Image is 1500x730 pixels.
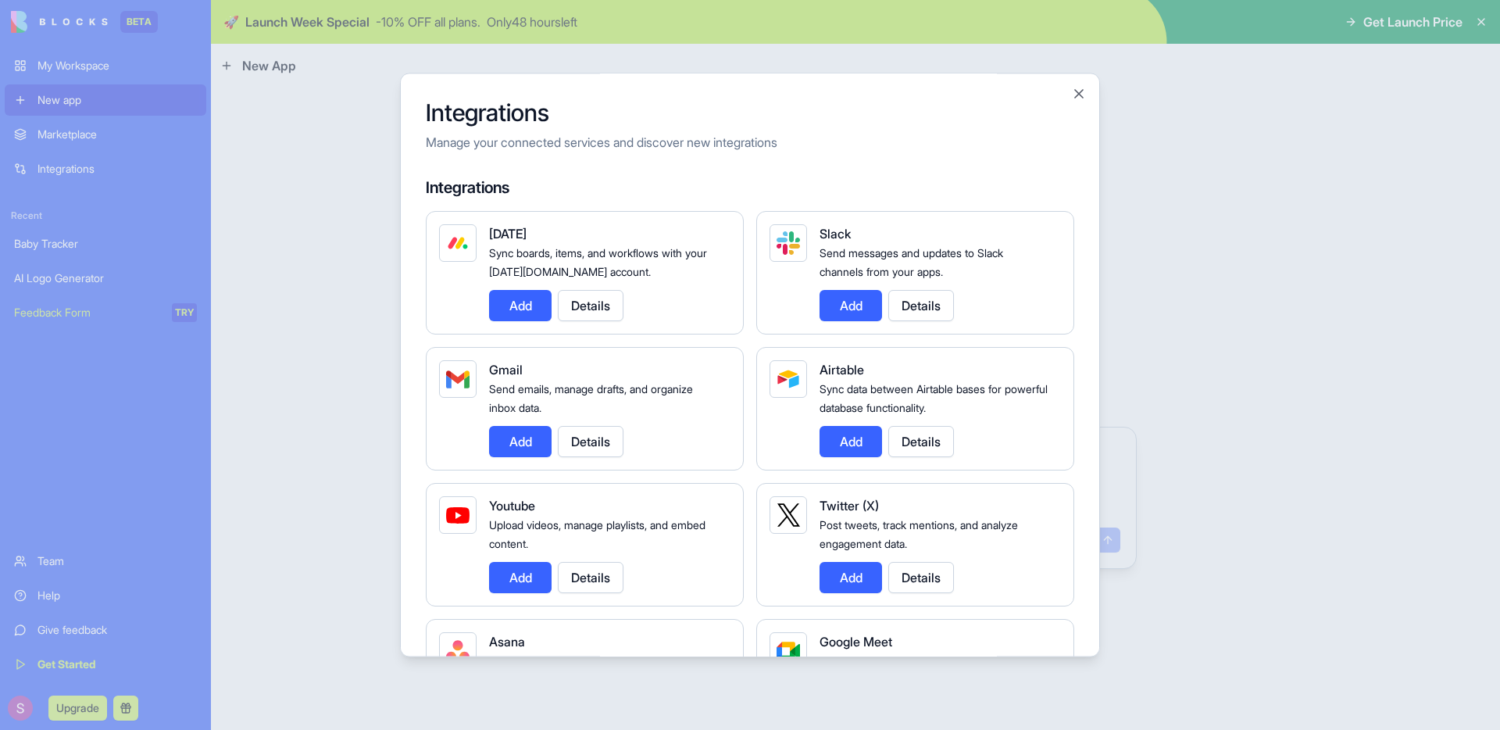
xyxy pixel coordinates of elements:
button: Details [888,562,954,593]
span: Asana [489,634,525,649]
button: Details [558,426,623,457]
button: Add [820,426,882,457]
span: Slack [820,226,851,242]
span: Airtable [820,362,864,378]
span: Gmail [489,362,523,378]
span: Create tasks, update projects, and sync team workflows. [489,654,708,686]
span: Post tweets, track mentions, and analyze engagement data. [820,518,1018,550]
span: Twitter (X) [820,498,879,514]
span: Google Meet [820,634,892,649]
span: [DATE] [489,226,527,242]
button: Details [558,290,623,321]
button: Details [888,426,954,457]
span: Youtube [489,498,535,514]
button: Details [888,290,954,321]
p: Manage your connected services and discover new integrations [426,133,1074,152]
button: Details [558,562,623,593]
h2: Integrations [426,98,1074,127]
span: Sync boards, items, and workflows with your [DATE][DOMAIN_NAME] account. [489,246,707,278]
button: Add [489,426,552,457]
h4: Integrations [426,177,1074,199]
button: Add [489,290,552,321]
button: Add [820,290,882,321]
span: Sync data between Airtable bases for powerful database functionality. [820,382,1048,414]
span: Send emails, manage drafts, and organize inbox data. [489,382,693,414]
button: Add [489,562,552,593]
span: Upload videos, manage playlists, and embed content. [489,518,705,550]
span: Send messages and updates to Slack channels from your apps. [820,246,1003,278]
span: Schedule and create video meetings. [820,654,1001,667]
button: Add [820,562,882,593]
